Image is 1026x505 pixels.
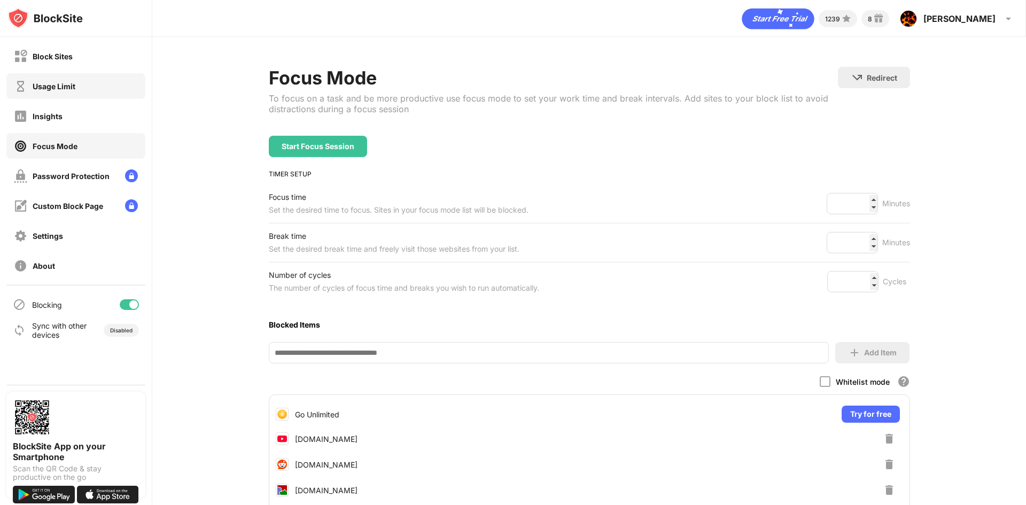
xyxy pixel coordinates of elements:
[742,8,814,29] div: animation
[33,112,63,121] div: Insights
[14,110,27,123] img: insights-off.svg
[269,170,910,178] div: TIMER SETUP
[77,486,139,503] img: download-on-the-app-store.svg
[883,484,896,496] img: delete-button.svg
[900,10,917,27] img: ACg8ocJcZC5CdZtfyJCqjburBydOuPiL5VEz5AqWJ_th20y8qIXqwEX7=s96-c
[14,169,27,183] img: password-protection-off.svg
[33,82,75,91] div: Usage Limit
[269,243,519,255] div: Set the desired break time and freely visit those websites from your list.
[883,458,896,471] img: delete-button.svg
[125,199,138,212] img: lock-menu.svg
[269,204,528,216] div: Set the desired time to focus. Sites in your focus mode list will be blocked.
[13,486,75,503] img: get-it-on-google-play.svg
[33,142,77,151] div: Focus Mode
[33,52,73,61] div: Block Sites
[282,142,354,151] div: Start Focus Session
[13,464,139,481] div: Scan the QR Code & stay productive on the go
[836,377,890,386] div: Whitelist mode
[882,236,910,249] div: Minutes
[867,73,897,82] div: Redirect
[840,12,853,25] img: points-small.svg
[868,15,872,23] div: 8
[14,50,27,63] img: block-off.svg
[33,201,103,211] div: Custom Block Page
[872,12,885,25] img: reward-small.svg
[14,229,27,243] img: settings-off.svg
[13,441,139,462] div: BlockSite App on your Smartphone
[14,199,27,213] img: customize-block-page-off.svg
[269,282,539,294] div: The number of cycles of focus time and breaks you wish to run automatically.
[295,460,357,469] div: [DOMAIN_NAME]
[882,197,910,210] div: Minutes
[269,191,528,204] div: Focus time
[14,80,27,93] img: time-usage-off.svg
[13,298,26,311] img: blocking-icon.svg
[33,261,55,270] div: About
[125,169,138,182] img: lock-menu.svg
[923,13,996,24] div: [PERSON_NAME]
[14,139,27,153] img: focus-on.svg
[269,320,910,329] div: Blocked Items
[269,67,838,89] div: Focus Mode
[13,398,51,437] img: options-page-qr-code.png
[33,172,110,181] div: Password Protection
[269,93,838,114] div: To focus on a task and be more productive use focus mode to set your work time and break interval...
[276,484,289,496] img: favicons
[269,269,539,282] div: Number of cycles
[7,7,83,29] img: logo-blocksite.svg
[110,327,133,333] div: Disabled
[32,321,87,339] div: Sync with other devices
[33,231,63,240] div: Settings
[883,275,910,288] div: Cycles
[295,486,357,495] div: [DOMAIN_NAME]
[14,259,27,273] img: about-off.svg
[13,324,26,337] img: sync-icon.svg
[269,230,519,243] div: Break time
[295,434,357,444] div: [DOMAIN_NAME]
[32,300,62,309] div: Blocking
[864,348,897,357] div: Add Item
[842,406,900,423] div: Try for free
[276,458,289,471] img: favicons
[276,408,289,421] img: premium-upgrade.png
[883,432,896,445] img: delete-button.svg
[825,15,840,23] div: 1239
[295,410,339,419] div: Go Unlimited
[276,432,289,445] img: favicons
